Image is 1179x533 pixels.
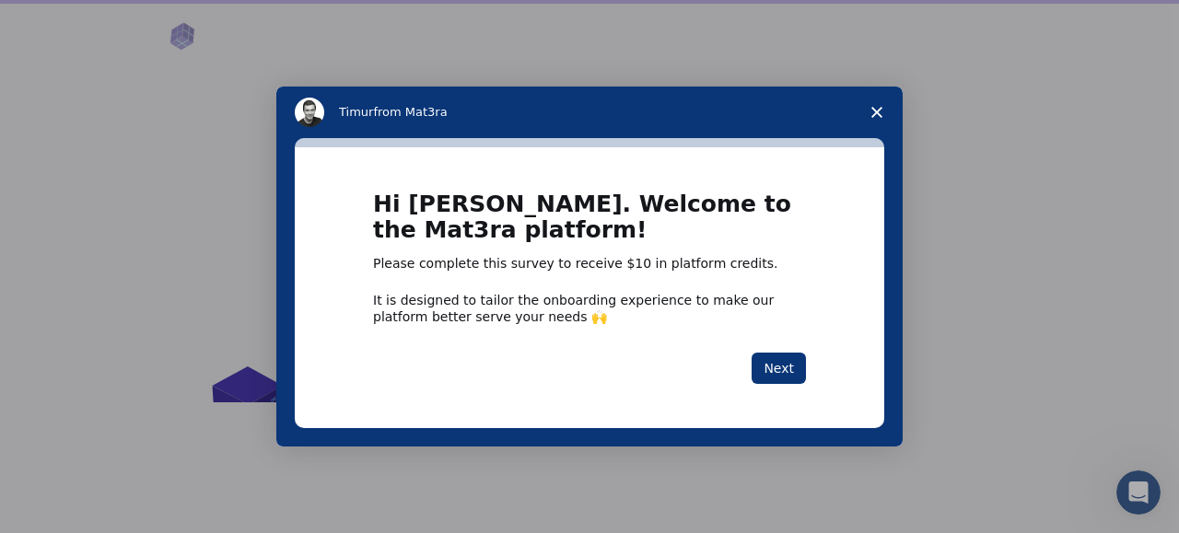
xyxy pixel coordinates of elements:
button: Next [752,353,806,384]
span: Support [37,13,103,29]
span: Close survey [851,87,903,138]
div: It is designed to tailor the onboarding experience to make our platform better serve your needs 🙌 [373,292,806,325]
span: Timur [339,105,373,119]
div: Please complete this survey to receive $10 in platform credits. [373,255,806,273]
h1: Hi [PERSON_NAME]. Welcome to the Mat3ra platform! [373,191,806,255]
img: Profile image for Timur [295,98,324,127]
span: from Mat3ra [373,105,447,119]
